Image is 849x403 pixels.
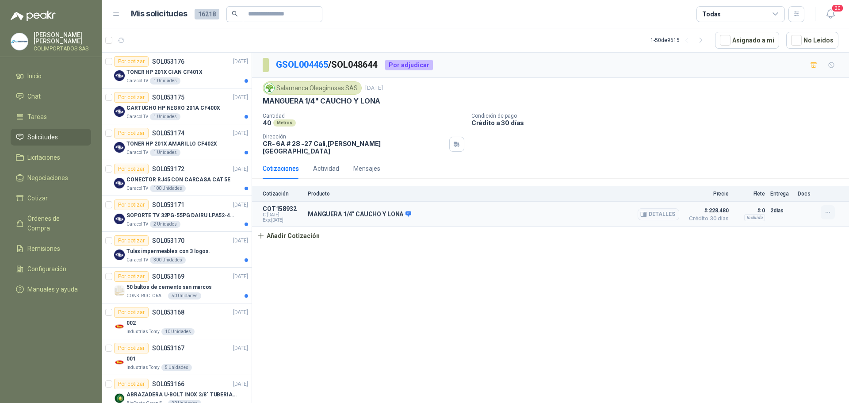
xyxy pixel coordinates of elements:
[252,227,325,245] button: Añadir Cotización
[263,140,446,155] p: CR- 6A # 28 -27 Cali , [PERSON_NAME][GEOGRAPHIC_DATA]
[233,165,248,173] p: [DATE]
[233,201,248,209] p: [DATE]
[34,32,91,44] p: [PERSON_NAME] [PERSON_NAME]
[232,11,238,17] span: search
[233,344,248,353] p: [DATE]
[114,164,149,174] div: Por cotizar
[152,381,184,387] p: SOL053166
[150,185,186,192] div: 100 Unidades
[114,343,149,353] div: Por cotizar
[702,9,721,19] div: Todas
[126,364,160,371] p: Industrias Tomy
[27,132,58,142] span: Solicitudes
[126,355,136,363] p: 001
[11,261,91,277] a: Configuración
[822,6,838,22] button: 20
[715,32,779,49] button: Asignado a mi
[114,92,149,103] div: Por cotizar
[11,88,91,105] a: Chat
[114,200,149,210] div: Por cotizar
[152,309,184,315] p: SOL053168
[233,237,248,245] p: [DATE]
[263,205,302,212] p: COT158932
[150,149,180,156] div: 1 Unidades
[770,205,792,216] p: 2 días
[126,391,237,399] p: ABRAZADERA U-BOLT INOX 3/8" TUBERIA 4"
[102,196,252,232] a: Por cotizarSOL053171[DATE] Company LogoSOPORTE TV 32PG-55PG DAIRU LPA52-446KIT2Caracol TV2 Unidades
[126,77,148,84] p: Caracol TV
[114,285,125,296] img: Company Logo
[276,59,328,70] a: GSOL004465
[471,113,845,119] p: Condición de pago
[27,112,47,122] span: Tareas
[114,271,149,282] div: Por cotizar
[685,216,729,221] span: Crédito 30 días
[126,211,237,220] p: SOPORTE TV 32PG-55PG DAIRU LPA52-446KIT2
[102,160,252,196] a: Por cotizarSOL053172[DATE] Company LogoCONECTOR RJ45 CON CARCASA CAT 5ECaracol TV100 Unidades
[114,128,149,138] div: Por cotizar
[126,68,203,77] p: TONER HP 201X CIAN CF401X
[152,58,184,65] p: SOL053176
[114,235,149,246] div: Por cotizar
[102,88,252,124] a: Por cotizarSOL053175[DATE] Company LogoCARTUCHO HP NEGRO 201A CF400XCaracol TV1 Unidades
[233,380,248,388] p: [DATE]
[11,149,91,166] a: Licitaciones
[11,169,91,186] a: Negociaciones
[27,92,41,101] span: Chat
[114,106,125,117] img: Company Logo
[126,319,136,327] p: 002
[152,273,184,280] p: SOL053169
[126,221,148,228] p: Caracol TV
[161,364,192,371] div: 5 Unidades
[263,218,302,223] span: Exp: [DATE]
[126,104,220,112] p: CARTUCHO HP NEGRO 201A CF400X
[152,238,184,244] p: SOL053170
[233,93,248,102] p: [DATE]
[114,249,125,260] img: Company Logo
[27,153,60,162] span: Licitaciones
[11,108,91,125] a: Tareas
[11,11,56,21] img: Logo peakr
[263,164,299,173] div: Cotizaciones
[744,214,765,221] div: Incluido
[27,71,42,81] span: Inicio
[685,205,729,216] span: $ 228.480
[308,191,679,197] p: Producto
[114,142,125,153] img: Company Logo
[152,202,184,208] p: SOL053171
[114,357,125,368] img: Company Logo
[114,214,125,224] img: Company Logo
[150,221,180,228] div: 2 Unidades
[102,53,252,88] a: Por cotizarSOL053176[DATE] Company LogoTONER HP 201X CIAN CF401XCaracol TV1 Unidades
[471,119,845,127] p: Crédito a 30 días
[102,339,252,375] a: Por cotizarSOL053167[DATE] Company Logo001Industrias Tomy5 Unidades
[233,58,248,66] p: [DATE]
[263,96,380,106] p: MANGUERA 1/4" CAUCHO Y LONA
[263,81,362,95] div: Salamanca Oleaginosas SAS
[114,379,149,389] div: Por cotizar
[798,191,815,197] p: Docs
[150,77,180,84] div: 1 Unidades
[102,268,252,303] a: Por cotizarSOL053169[DATE] Company Logo50 bultos de cemento san marcosCONSTRUCTORA GRUPO FIP50 Un...
[276,58,378,72] p: / SOL048644
[273,119,296,127] div: Metros
[126,185,148,192] p: Caracol TV
[11,129,91,146] a: Solicitudes
[114,178,125,188] img: Company Logo
[102,124,252,160] a: Por cotizarSOL053174[DATE] Company LogoTONER HP 201X AMARILLO CF402XCaracol TV1 Unidades
[263,119,272,127] p: 40
[114,321,125,332] img: Company Logo
[114,70,125,81] img: Company Logo
[11,190,91,207] a: Cotizar
[126,176,230,184] p: CONECTOR RJ45 CON CARCASA CAT 5E
[126,247,210,256] p: Tulas impermeables con 3 logos.
[313,164,339,173] div: Actividad
[152,94,184,100] p: SOL053175
[233,273,248,281] p: [DATE]
[263,191,302,197] p: Cotización
[27,264,66,274] span: Configuración
[734,191,765,197] p: Flete
[233,308,248,317] p: [DATE]
[150,113,180,120] div: 1 Unidades
[734,205,765,216] p: $ 0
